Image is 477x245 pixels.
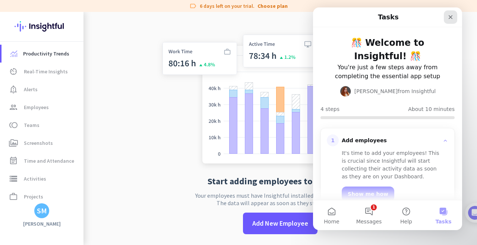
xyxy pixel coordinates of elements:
[313,7,462,230] iframe: Intercom live chat
[24,156,74,165] span: Time and Attendance
[9,103,18,112] i: group
[9,174,18,183] i: storage
[9,121,18,130] i: toll
[243,213,318,234] button: Add New Employee
[189,2,197,10] i: label
[9,139,18,147] i: perm_media
[1,170,83,188] a: storageActivities
[1,80,83,98] a: notification_importantAlerts
[24,103,49,112] span: Employees
[9,67,18,76] i: av_timer
[10,50,17,57] img: menu-item
[1,188,83,206] a: work_outlineProjects
[208,177,353,186] h2: Start adding employees to Insightful
[24,85,38,94] span: Alerts
[37,207,47,214] div: SM
[24,192,43,201] span: Projects
[195,192,365,207] p: Your employees must have Insightful installed on their computers. The data will appear as soon as...
[23,49,69,58] span: Productivity Trends
[1,116,83,134] a: tollTeams
[9,156,18,165] i: event_note
[9,192,18,201] i: work_outline
[24,174,46,183] span: Activities
[24,121,40,130] span: Teams
[24,139,53,147] span: Screenshots
[252,219,308,228] span: Add New Employee
[1,152,83,170] a: event_noteTime and Attendance
[24,67,68,76] span: Real-Time Insights
[15,12,69,41] img: Insightful logo
[1,98,83,116] a: groupEmployees
[258,2,288,10] a: Choose plan
[1,63,83,80] a: av_timerReal-Time Insights
[1,134,83,152] a: perm_mediaScreenshots
[9,85,18,94] i: notification_important
[1,45,83,63] a: menu-itemProductivity Trends
[157,23,404,171] img: no-search-results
